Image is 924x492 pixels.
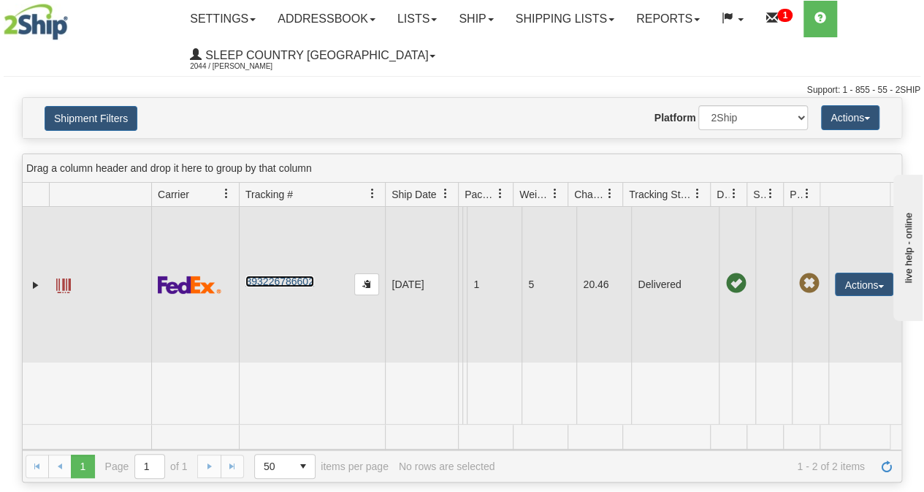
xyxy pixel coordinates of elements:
span: Pickup Not Assigned [798,273,819,294]
sup: 1 [777,9,793,22]
button: Shipment Filters [45,106,137,131]
td: 1 [467,207,522,363]
a: Weight filter column settings [543,181,568,206]
a: Ship [448,1,504,37]
td: Beco Industries Shipping department [GEOGRAPHIC_DATA] [GEOGRAPHIC_DATA] [GEOGRAPHIC_DATA] H1J 0A8 [458,207,462,363]
a: 1 [755,1,803,37]
img: 2 - FedEx Express® [158,276,221,294]
a: Expand [28,278,43,292]
span: Tracking # [245,187,293,202]
span: Page sizes drop down [254,454,316,479]
button: Actions [821,105,879,130]
span: Carrier [158,187,189,202]
span: Packages [465,187,495,202]
a: Packages filter column settings [488,181,513,206]
a: Carrier filter column settings [214,181,239,206]
td: [PERSON_NAME] [PERSON_NAME] CA AB REDWATER T0A 2W0 [462,207,467,363]
div: No rows are selected [399,461,495,472]
iframe: chat widget [890,171,923,320]
a: Reports [625,1,711,37]
a: Label [56,272,71,295]
a: Ship Date filter column settings [433,181,458,206]
label: Platform [654,110,696,125]
span: Shipment Issues [753,187,765,202]
div: live help - online [11,12,135,23]
input: Page 1 [135,455,164,478]
div: grid grouping header [23,154,901,183]
span: Delivery Status [717,187,729,202]
span: Tracking Status [629,187,692,202]
a: Tracking # filter column settings [360,181,385,206]
td: 20.46 [576,207,631,363]
span: Page 1 [71,455,94,478]
a: Addressbook [267,1,386,37]
a: Pickup Status filter column settings [795,181,820,206]
span: Weight [519,187,550,202]
a: Tracking Status filter column settings [685,181,710,206]
span: items per page [254,454,389,479]
a: 393226786602 [245,276,313,287]
td: Delivered [631,207,719,363]
a: Lists [386,1,448,37]
span: 2044 / [PERSON_NAME] [190,59,299,74]
span: 50 [264,459,283,474]
a: Charge filter column settings [597,181,622,206]
td: 5 [522,207,576,363]
span: Pickup Status [790,187,802,202]
span: On time [725,273,746,294]
button: Copy to clipboard [354,273,379,295]
span: Sleep Country [GEOGRAPHIC_DATA] [202,49,428,61]
div: Support: 1 - 855 - 55 - 2SHIP [4,84,920,96]
span: Charge [574,187,605,202]
a: Shipping lists [505,1,625,37]
span: Ship Date [392,187,436,202]
td: [DATE] [385,207,458,363]
a: Delivery Status filter column settings [722,181,747,206]
span: Page of 1 [105,454,188,479]
span: 1 - 2 of 2 items [505,461,865,472]
span: select [291,455,315,478]
button: Actions [835,273,893,296]
a: Settings [179,1,267,37]
a: Sleep Country [GEOGRAPHIC_DATA] 2044 / [PERSON_NAME] [179,37,446,74]
a: Shipment Issues filter column settings [758,181,783,206]
img: logo2044.jpg [4,4,68,40]
a: Refresh [875,455,898,478]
